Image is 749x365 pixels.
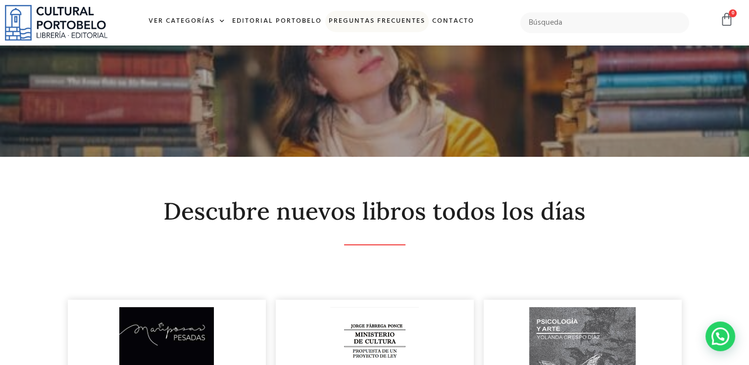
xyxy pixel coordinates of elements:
[325,11,429,32] a: Preguntas frecuentes
[729,9,737,17] span: 0
[520,12,689,33] input: Búsqueda
[429,11,478,32] a: Contacto
[720,12,734,27] a: 0
[229,11,325,32] a: Editorial Portobelo
[145,11,229,32] a: Ver Categorías
[68,198,682,225] h2: Descubre nuevos libros todos los días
